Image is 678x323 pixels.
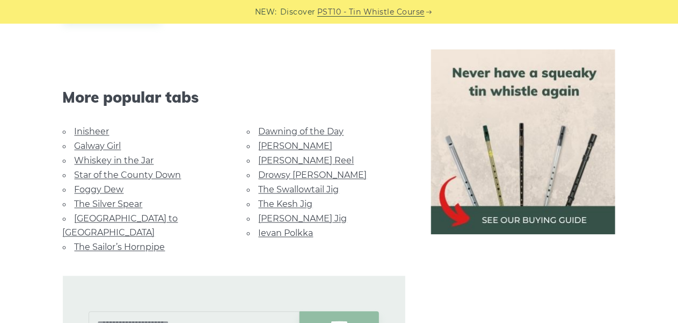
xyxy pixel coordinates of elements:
[63,213,178,238] a: [GEOGRAPHIC_DATA] to [GEOGRAPHIC_DATA]
[259,155,354,166] a: [PERSON_NAME] Reel
[431,49,616,234] img: tin whistle buying guide
[259,184,339,195] a: The Swallowtail Jig
[259,228,314,238] a: Ievan Polkka
[259,141,333,151] a: [PERSON_NAME]
[75,199,143,209] a: The Silver Spear
[259,170,367,180] a: Drowsy [PERSON_NAME]
[280,6,316,18] span: Discover
[75,141,121,151] a: Galway Girl
[63,88,405,106] span: More popular tabs
[317,6,425,18] a: PST10 - Tin Whistle Course
[75,242,165,252] a: The Sailor’s Hornpipe
[75,155,154,166] a: Whiskey in the Jar
[75,170,181,180] a: Star of the County Down
[259,199,313,209] a: The Kesh Jig
[259,213,347,224] a: [PERSON_NAME] Jig
[75,184,124,195] a: Foggy Dew
[75,126,110,137] a: Inisheer
[255,6,277,18] span: NEW:
[259,126,344,137] a: Dawning of the Day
